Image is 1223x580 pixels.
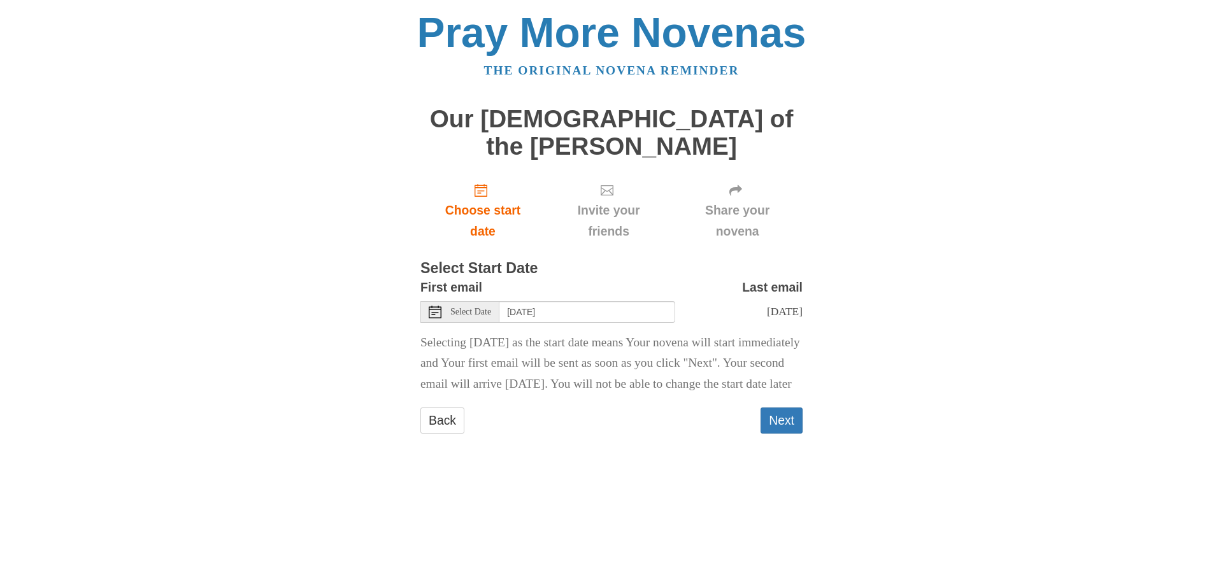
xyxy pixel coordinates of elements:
[417,9,806,56] a: Pray More Novenas
[450,308,491,316] span: Select Date
[420,277,482,298] label: First email
[672,173,803,248] div: Click "Next" to confirm your start date first.
[433,200,533,242] span: Choose start date
[484,64,740,77] a: The original novena reminder
[420,407,464,434] a: Back
[420,173,545,248] a: Choose start date
[761,407,803,434] button: Next
[420,260,803,277] h3: Select Start Date
[558,200,659,242] span: Invite your friends
[499,301,675,323] input: Use the arrow keys to pick a date
[420,106,803,160] h1: Our [DEMOGRAPHIC_DATA] of the [PERSON_NAME]
[742,277,803,298] label: Last email
[420,332,803,395] p: Selecting [DATE] as the start date means Your novena will start immediately and Your first email ...
[685,200,790,242] span: Share your novena
[545,173,672,248] div: Click "Next" to confirm your start date first.
[767,305,803,318] span: [DATE]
